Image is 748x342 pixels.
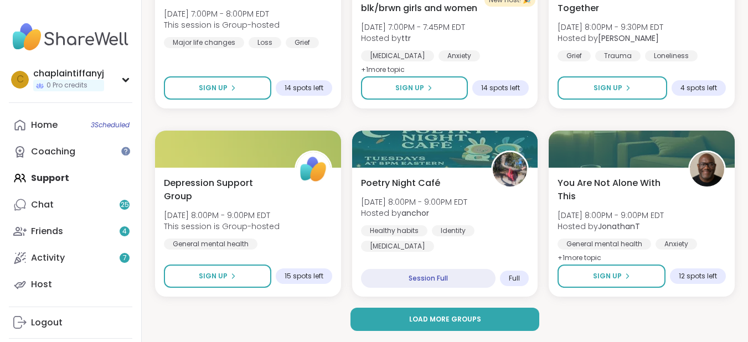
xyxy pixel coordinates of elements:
span: 4 [122,227,127,236]
span: Hosted by [558,221,664,232]
button: Sign Up [164,265,271,288]
div: Loss [249,37,281,48]
span: Depression Support Group [164,177,282,203]
span: 15 spots left [285,272,323,281]
div: [MEDICAL_DATA] [361,241,434,252]
span: c [17,72,24,87]
span: 0 Pro credits [47,81,87,90]
span: [DATE] 8:00PM - 9:00PM EDT [164,210,280,221]
div: Grief [286,37,319,48]
span: Hosted by [361,208,467,219]
img: JonathanT [690,152,724,186]
span: Sign Up [199,271,228,281]
a: Coaching [9,138,132,165]
span: [DATE] 7:00PM - 7:45PM EDT [361,22,465,33]
div: Logout [31,317,63,329]
span: 4 spots left [680,84,717,92]
a: Logout [9,309,132,336]
b: JonathanT [598,221,640,232]
span: Poetry Night Café [361,177,440,190]
span: Hosted by [558,33,663,44]
iframe: Spotlight [121,147,130,156]
span: 25 [121,200,129,210]
img: ShareWell [296,152,331,186]
div: Identity [432,225,474,236]
b: ttr [401,33,411,44]
div: Activity [31,252,65,264]
div: General mental health [558,239,651,250]
span: Load more groups [409,314,481,324]
span: 14 spots left [481,84,520,92]
span: Sign Up [594,83,622,93]
div: Chat [31,199,54,211]
div: Session Full [361,269,496,288]
button: Sign Up [558,265,666,288]
span: [DATE] 8:00PM - 9:00PM EDT [558,210,664,221]
div: Major life changes [164,37,244,48]
div: Anxiety [656,239,697,250]
span: 14 spots left [285,84,323,92]
span: This session is Group-hosted [164,19,280,30]
span: Sign Up [395,83,424,93]
div: Grief [558,50,591,61]
span: This session is Group-hosted [164,221,280,232]
button: Load more groups [350,308,539,331]
img: anchor [493,152,527,186]
span: Sign Up [593,271,622,281]
button: Sign Up [361,76,468,100]
div: Friends [31,225,63,237]
button: Sign Up [558,76,667,100]
button: Sign Up [164,76,271,100]
div: [MEDICAL_DATA] [361,50,434,61]
a: Host [9,271,132,298]
span: Hosted by [361,33,465,44]
span: 3 Scheduled [91,121,130,129]
div: Loneliness [645,50,698,61]
span: 12 spots left [679,272,717,281]
div: chaplaintiffanyj [33,68,104,80]
div: Host [31,278,52,291]
span: 7 [123,253,127,263]
div: Home [31,119,58,131]
b: [PERSON_NAME] [598,33,659,44]
span: Full [509,274,520,283]
span: [DATE] 7:00PM - 8:00PM EDT [164,8,280,19]
div: Coaching [31,146,75,158]
a: Activity7 [9,245,132,271]
span: [DATE] 8:00PM - 9:30PM EDT [558,22,663,33]
b: anchor [401,208,429,219]
img: ShareWell Nav Logo [9,18,132,56]
a: Home3Scheduled [9,112,132,138]
div: Healthy habits [361,225,427,236]
span: Sign Up [199,83,228,93]
span: You Are Not Alone With This [558,177,676,203]
span: [DATE] 8:00PM - 9:00PM EDT [361,196,467,208]
div: Anxiety [439,50,480,61]
a: Friends4 [9,218,132,245]
a: Chat25 [9,191,132,218]
div: Trauma [595,50,641,61]
div: General mental health [164,239,257,250]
